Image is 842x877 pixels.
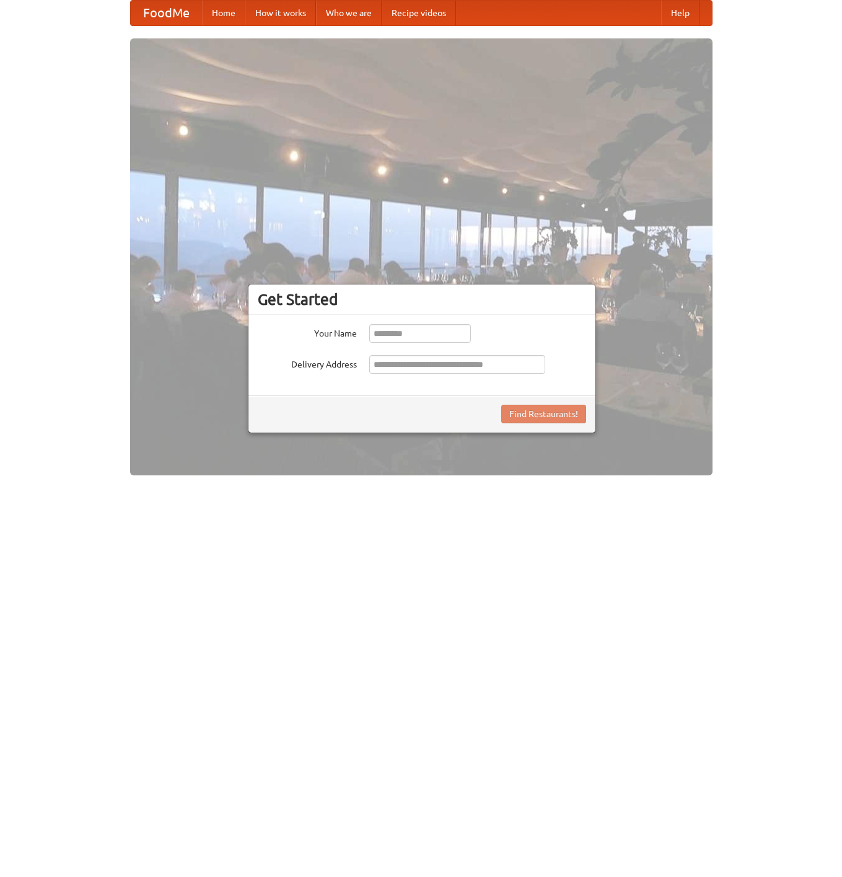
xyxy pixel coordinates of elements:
[661,1,699,25] a: Help
[131,1,202,25] a: FoodMe
[245,1,316,25] a: How it works
[316,1,382,25] a: Who we are
[202,1,245,25] a: Home
[382,1,456,25] a: Recipe videos
[258,324,357,340] label: Your Name
[501,405,586,423] button: Find Restaurants!
[258,290,586,309] h3: Get Started
[258,355,357,371] label: Delivery Address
